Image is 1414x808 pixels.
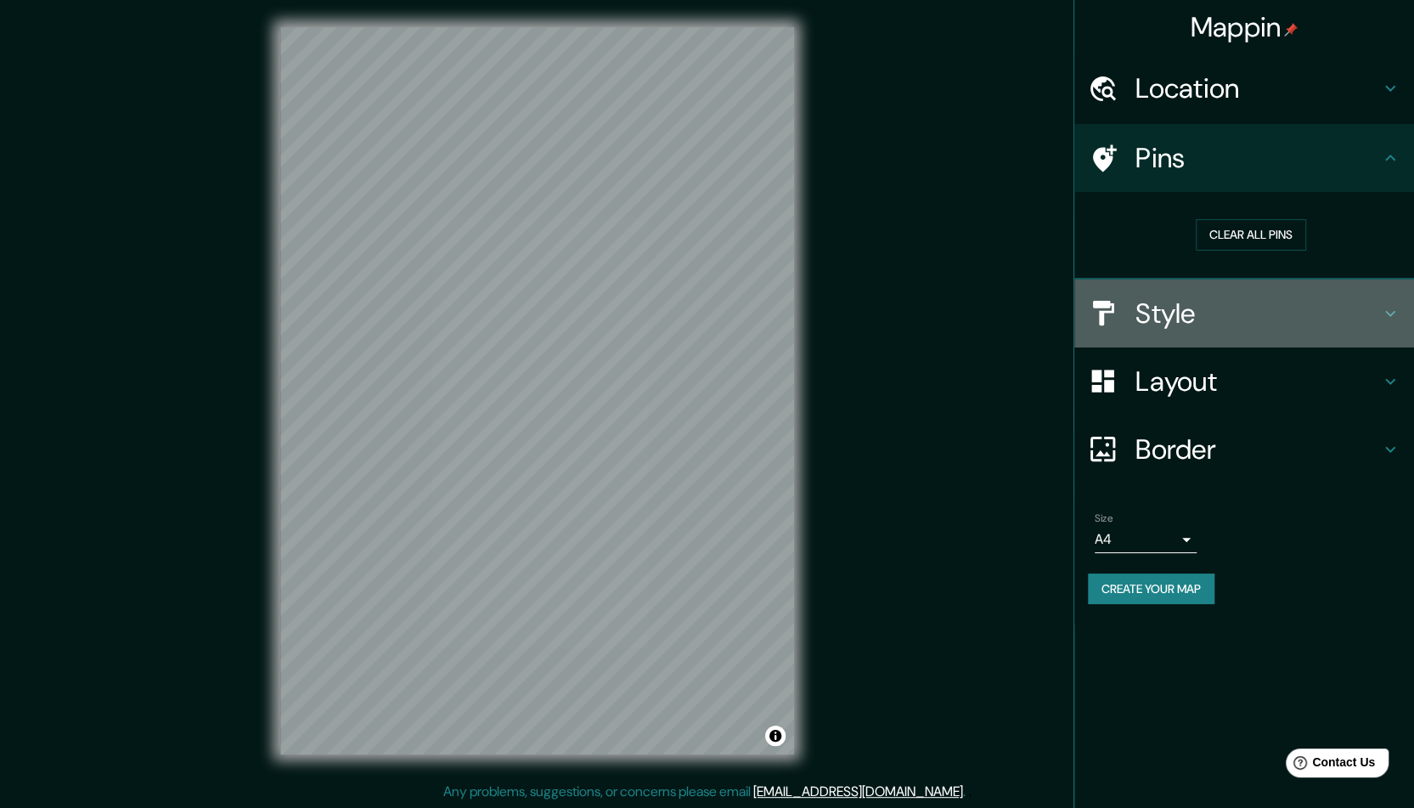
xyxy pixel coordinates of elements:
[280,27,794,754] canvas: Map
[1088,574,1214,605] button: Create your map
[1095,511,1113,525] label: Size
[966,782,968,802] div: .
[1074,415,1414,483] div: Border
[1074,124,1414,192] div: Pins
[1196,219,1306,251] button: Clear all pins
[1263,742,1395,789] iframe: Help widget launcher
[753,783,963,800] a: [EMAIL_ADDRESS][DOMAIN_NAME]
[1095,526,1197,553] div: A4
[1135,364,1380,398] h4: Layout
[968,782,972,802] div: .
[1135,432,1380,466] h4: Border
[1191,10,1299,44] h4: Mappin
[1284,23,1298,37] img: pin-icon.png
[443,782,966,802] p: Any problems, suggestions, or concerns please email .
[1135,297,1380,331] h4: Style
[1074,54,1414,122] div: Location
[1135,141,1380,175] h4: Pins
[1074,347,1414,415] div: Layout
[1074,280,1414,347] div: Style
[1135,71,1380,105] h4: Location
[765,726,786,746] button: Toggle attribution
